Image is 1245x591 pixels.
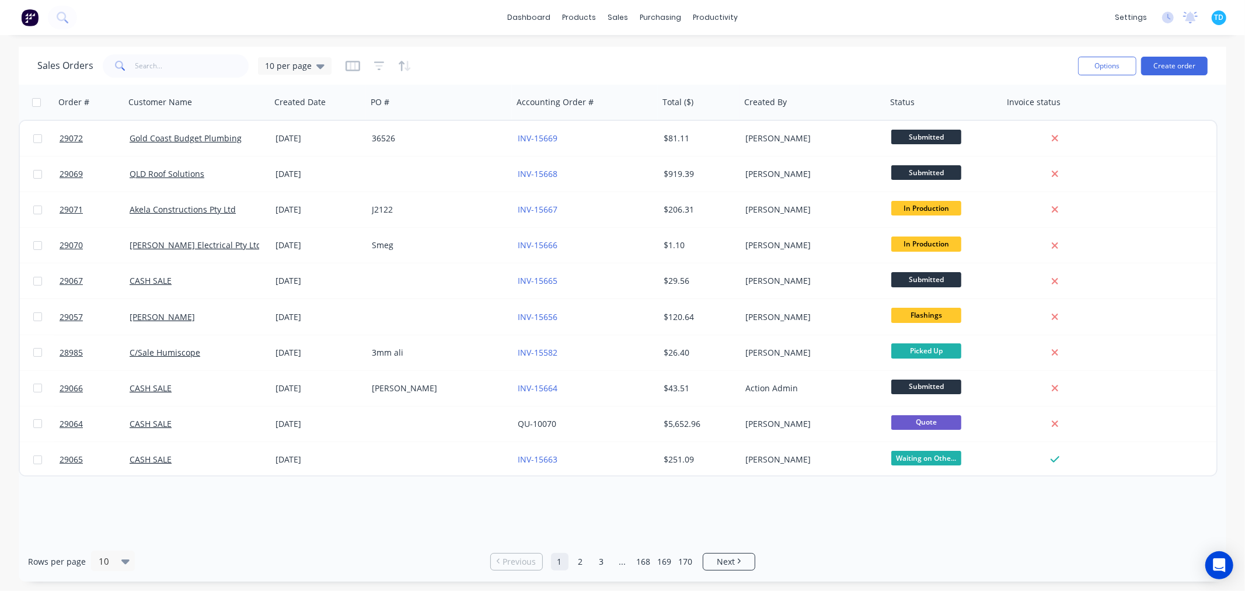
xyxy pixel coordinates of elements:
[664,239,733,251] div: $1.10
[491,556,542,568] a: Previous page
[891,130,961,144] span: Submitted
[60,275,83,287] span: 29067
[37,60,93,71] h1: Sales Orders
[130,454,172,465] a: CASH SALE
[274,96,326,108] div: Created Date
[891,165,961,180] span: Submitted
[60,204,83,215] span: 29071
[372,347,501,359] div: 3mm ali
[556,9,602,26] div: products
[275,133,362,144] div: [DATE]
[60,383,83,394] span: 29066
[517,96,594,108] div: Accounting Order #
[745,418,875,430] div: [PERSON_NAME]
[1205,551,1233,579] div: Open Intercom Messenger
[60,263,130,298] a: 29067
[60,157,130,192] a: 29069
[664,311,733,323] div: $120.64
[518,239,557,251] a: INV-15666
[662,96,693,108] div: Total ($)
[275,204,362,215] div: [DATE]
[664,418,733,430] div: $5,652.96
[664,168,733,180] div: $919.39
[745,347,875,359] div: [PERSON_NAME]
[518,204,557,215] a: INV-15667
[745,204,875,215] div: [PERSON_NAME]
[60,168,83,180] span: 29069
[518,168,557,179] a: INV-15668
[745,239,875,251] div: [PERSON_NAME]
[664,347,733,359] div: $26.40
[275,383,362,394] div: [DATE]
[572,553,590,571] a: Page 2
[275,418,362,430] div: [DATE]
[60,442,130,477] a: 29065
[518,311,557,322] a: INV-15656
[664,204,733,215] div: $206.31
[703,556,755,568] a: Next page
[518,133,557,144] a: INV-15669
[372,239,501,251] div: Smeg
[372,133,501,144] div: 36526
[614,553,632,571] a: Jump forward
[891,343,961,358] span: Picked Up
[664,275,733,287] div: $29.56
[891,237,961,251] span: In Production
[687,9,744,26] div: productivity
[518,275,557,286] a: INV-15665
[717,556,735,568] span: Next
[518,418,556,429] a: QU-10070
[664,383,733,394] div: $43.51
[28,556,86,568] span: Rows per page
[372,204,501,215] div: J2122
[890,96,915,108] div: Status
[60,300,130,335] a: 29057
[891,415,961,430] span: Quote
[891,272,961,287] span: Submitted
[60,418,83,430] span: 29064
[21,9,39,26] img: Factory
[128,96,192,108] div: Customer Name
[1078,57,1136,75] button: Options
[275,275,362,287] div: [DATE]
[130,383,172,394] a: CASH SALE
[745,311,875,323] div: [PERSON_NAME]
[60,406,130,441] a: 29064
[891,380,961,394] span: Submitted
[60,239,83,251] span: 29070
[518,454,557,465] a: INV-15663
[891,308,961,322] span: Flashings
[656,553,674,571] a: Page 169
[745,168,875,180] div: [PERSON_NAME]
[275,347,362,359] div: [DATE]
[60,228,130,263] a: 29070
[275,239,362,251] div: [DATE]
[635,553,653,571] a: Page 168
[486,553,760,571] ul: Pagination
[745,133,875,144] div: [PERSON_NAME]
[1141,57,1208,75] button: Create order
[275,168,362,180] div: [DATE]
[275,311,362,323] div: [DATE]
[135,54,249,78] input: Search...
[130,168,204,179] a: QLD Roof Solutions
[60,347,83,359] span: 28985
[275,454,362,465] div: [DATE]
[60,133,83,144] span: 29072
[1007,96,1061,108] div: Invoice status
[744,96,787,108] div: Created By
[60,311,83,323] span: 29057
[891,451,961,465] span: Waiting on Othe...
[265,60,312,72] span: 10 per page
[130,204,236,215] a: Akela Constructions Pty Ltd
[1215,12,1224,23] span: TD
[130,239,261,251] a: [PERSON_NAME] Electrical Pty Ltd
[60,371,130,406] a: 29066
[664,454,733,465] div: $251.09
[130,347,200,358] a: C/Sale Humiscope
[518,347,557,358] a: INV-15582
[60,121,130,156] a: 29072
[130,311,195,322] a: [PERSON_NAME]
[602,9,634,26] div: sales
[891,201,961,215] span: In Production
